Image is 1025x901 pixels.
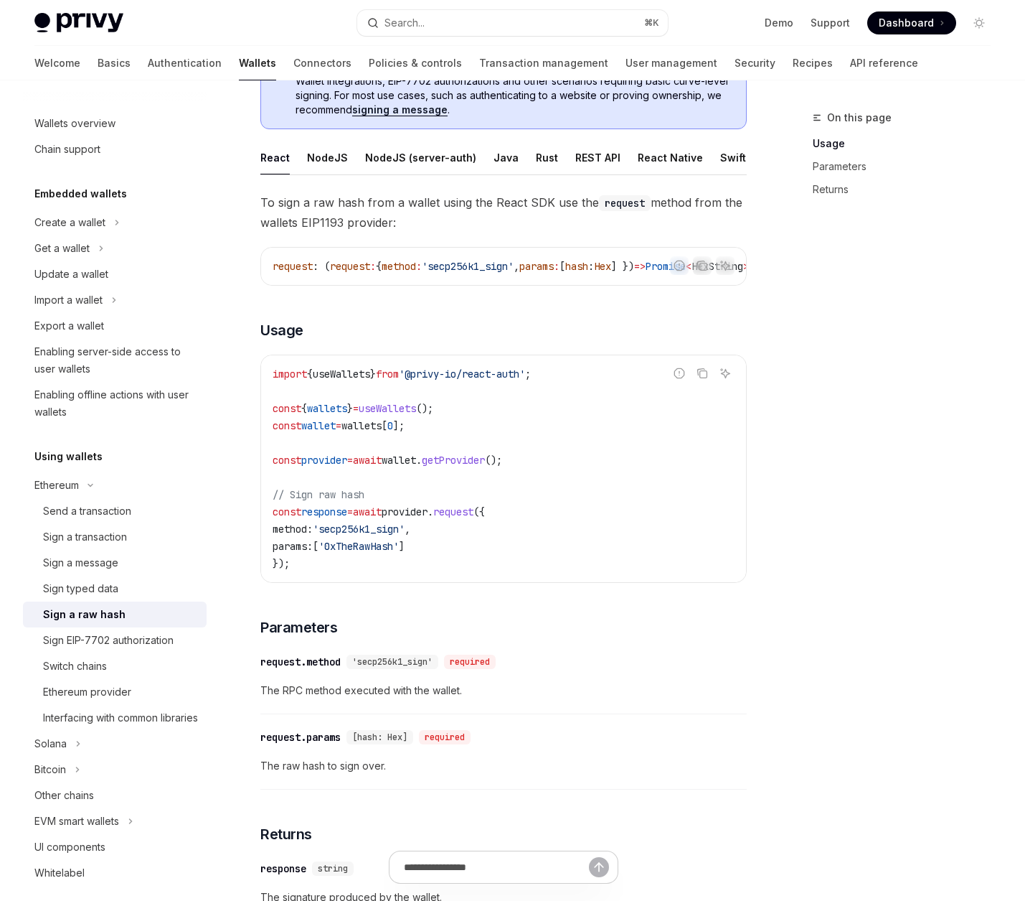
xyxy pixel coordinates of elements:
a: Basics [98,46,131,80]
span: : [588,260,594,273]
span: const [273,454,301,467]
a: Interfacing with common libraries [23,705,207,731]
button: Toggle Ethereum section [23,472,207,498]
a: Wallets [239,46,276,80]
span: method [382,260,416,273]
a: Whitelabel [23,860,207,886]
button: Copy the contents from the code block [693,364,712,383]
span: 0 [387,419,393,432]
div: request.method [260,655,341,669]
a: Sign typed data [23,576,207,602]
div: Ethereum provider [43,683,131,701]
span: < [686,260,691,273]
span: const [273,419,301,432]
a: User management [625,46,717,80]
span: params [519,260,554,273]
a: Enabling offline actions with user wallets [23,382,207,425]
div: Solana [34,735,67,752]
span: Returns [260,824,312,844]
span: ] }) [611,260,634,273]
div: Search... [384,14,425,32]
div: Switch chains [43,658,107,675]
span: } [370,368,376,381]
a: Other chains [23,783,207,808]
div: React [260,141,290,174]
span: getProvider [422,454,485,467]
span: (); [485,454,502,467]
div: Ethereum [34,477,79,494]
a: Sign a transaction [23,524,207,550]
div: Rust [536,141,558,174]
code: request [599,195,651,211]
div: request.params [260,730,341,744]
a: API reference [850,46,918,80]
span: request [330,260,370,273]
div: Interfacing with common libraries [43,709,198,727]
div: UI components [34,839,105,856]
span: useWallets [313,368,370,381]
button: Toggle Create a wallet section [23,210,207,235]
span: Hex [594,260,611,273]
a: Recipes [793,46,833,80]
span: , [514,260,519,273]
div: Enabling offline actions with user wallets [34,386,198,421]
a: Parameters [813,155,1002,178]
span: HexString [691,260,743,273]
span: from [376,368,399,381]
div: Create a wallet [34,214,105,231]
span: '@privy-io/react-auth' [399,368,525,381]
div: Sign a message [43,554,118,571]
span: : [416,260,422,273]
div: REST API [575,141,620,174]
span: wallet [301,419,336,432]
a: Authentication [148,46,222,80]
span: wallets [341,419,382,432]
div: Import a wallet [34,291,103,309]
a: Welcome [34,46,80,80]
span: '0xTheRawHash' [318,540,399,553]
span: [hash: Hex] [352,732,407,743]
span: await [353,454,382,467]
span: ]; [393,419,405,432]
span: : [554,260,559,273]
div: Swift [720,141,746,174]
span: , [405,523,410,536]
div: Wallets overview [34,115,115,132]
button: Send message [589,857,609,877]
button: Ask AI [716,256,734,275]
span: await [353,505,382,518]
span: Dashboard [879,16,934,30]
button: Toggle Solana section [23,731,207,757]
span: The RPC method executed with the wallet. [260,682,747,699]
a: Sign a message [23,550,207,576]
button: Copy the contents from the code block [693,256,712,275]
span: } [347,402,353,415]
span: [ [313,540,318,553]
a: Enabling server-side access to user wallets [23,339,207,382]
span: // Sign raw hash [273,488,364,501]
button: Report incorrect code [670,256,689,275]
span: method: [273,523,313,536]
span: Parameters [260,617,337,638]
img: light logo [34,13,123,33]
button: Ask AI [716,364,734,383]
span: . [428,505,433,518]
span: ({ [473,505,485,518]
a: Wallets overview [23,111,207,136]
span: hash [565,260,588,273]
a: Sign a raw hash [23,602,207,627]
span: This interface is for raw signing over a hash, which primarily applies to Coinbase Smart Wallet i... [296,60,732,117]
a: Ethereum provider [23,679,207,705]
div: Sign typed data [43,580,118,597]
span: On this page [827,109,892,126]
div: EVM smart wallets [34,813,119,830]
span: ; [525,368,531,381]
a: UI components [23,834,207,860]
div: required [419,730,471,744]
span: const [273,505,301,518]
span: = [347,454,353,467]
div: Send a transaction [43,503,131,520]
span: 'secp256k1_sign' [352,656,433,668]
div: Sign a transaction [43,528,127,546]
div: Sign a raw hash [43,606,126,623]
